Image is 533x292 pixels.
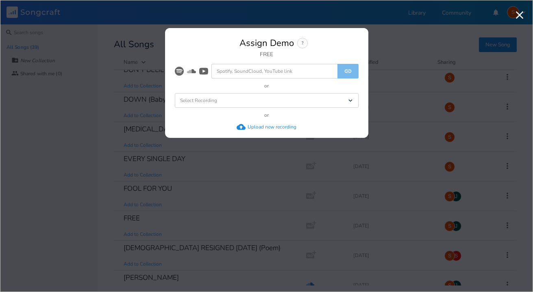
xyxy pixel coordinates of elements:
[297,38,308,48] div: ?
[264,83,269,88] div: or
[260,52,273,57] div: FREE
[264,113,269,118] div: or
[248,124,296,130] div: Upload new recording
[239,39,294,48] div: Assign Demo
[337,64,359,78] button: Link Demo
[237,122,296,131] button: Upload new recording
[180,98,217,103] span: Select Recording
[211,64,337,78] input: Spotify, SoundCloud, YouTube link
